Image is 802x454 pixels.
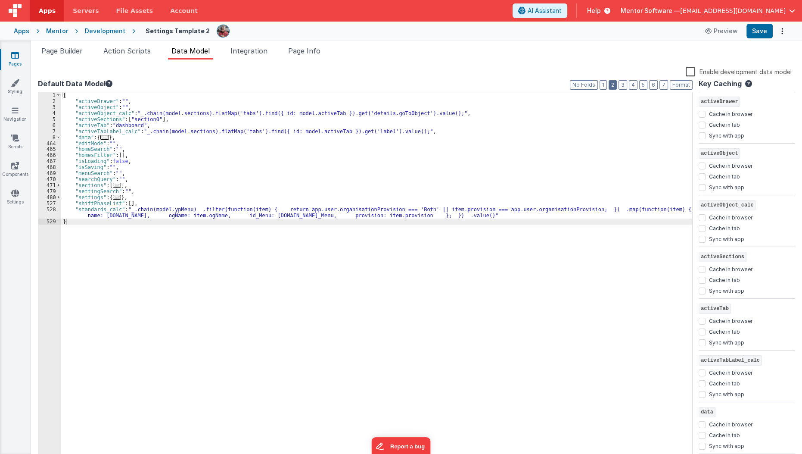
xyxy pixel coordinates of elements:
div: 2 [38,98,61,104]
button: 3 [619,80,627,90]
button: Options [776,25,788,37]
span: Apps [39,6,56,15]
button: 2 [609,80,617,90]
button: 1 [600,80,607,90]
label: Sync with app [709,286,744,294]
div: 5 [38,116,61,122]
div: 464 [38,141,61,147]
label: Cache in browser [709,213,752,221]
span: Page Builder [41,47,83,55]
div: 8 [38,135,61,141]
div: Mentor [46,27,68,35]
label: Sync with app [709,338,744,346]
label: Cache in tab [709,172,740,180]
div: 465 [38,146,61,152]
span: activeDrawer [699,97,740,107]
div: 527 [38,200,61,207]
div: 528 [38,207,61,219]
label: Sync with app [709,441,744,450]
label: Cache in browser [709,109,752,118]
label: Cache in browser [709,264,752,273]
span: Integration [230,47,267,55]
label: Cache in tab [709,379,740,387]
div: 6 [38,122,61,128]
span: activeObject [699,148,740,159]
span: activeTabLabel_calc [699,355,762,366]
span: ... [113,195,121,200]
label: Sync with app [709,182,744,191]
button: Format [670,80,693,90]
img: eba322066dbaa00baf42793ca2fab581 [217,25,229,37]
button: 6 [649,80,658,90]
div: 468 [38,164,61,170]
div: 466 [38,152,61,158]
label: Cache in browser [709,316,752,325]
span: Servers [73,6,99,15]
div: Development [85,27,125,35]
span: File Assets [116,6,153,15]
label: Sync with app [709,131,744,139]
button: Save [746,24,773,38]
label: Cache in tab [709,120,740,128]
button: 7 [659,80,668,90]
div: 3 [38,104,61,110]
span: Data Model [171,47,210,55]
label: Cache in tab [709,430,740,439]
button: Default Data Model [38,78,112,89]
div: 470 [38,176,61,182]
span: Page Info [288,47,320,55]
label: Cache in tab [709,327,740,335]
div: Apps [14,27,29,35]
div: 4 [38,110,61,116]
span: Help [587,6,601,15]
span: data [699,407,715,417]
label: Cache in tab [709,275,740,284]
div: 1 [38,92,61,98]
label: Sync with app [709,389,744,398]
span: Action Scripts [103,47,151,55]
div: 469 [38,170,61,176]
span: activeTab [699,304,731,314]
button: AI Assistant [513,3,567,18]
div: 471 [38,182,61,188]
span: ... [113,183,121,188]
h4: Key Caching [699,80,742,88]
h4: Settings Template 2 [146,28,210,34]
span: AI Assistant [528,6,562,15]
div: 529 [38,219,61,225]
div: 467 [38,158,61,164]
div: 7 [38,128,61,135]
button: No Folds [570,80,598,90]
span: activeObject_calc [699,200,755,210]
span: Mentor Software — [621,6,680,15]
label: Sync with app [709,234,744,243]
span: activeSections [699,252,746,262]
label: Cache in tab [709,223,740,232]
span: [EMAIL_ADDRESS][DOMAIN_NAME] [680,6,786,15]
button: 5 [639,80,647,90]
label: Cache in browser [709,161,752,169]
div: 479 [38,188,61,194]
div: 480 [38,194,61,200]
button: Mentor Software — [EMAIL_ADDRESS][DOMAIN_NAME] [621,6,795,15]
span: ... [100,135,109,140]
label: Cache in browser [709,368,752,376]
button: Preview [700,24,743,38]
label: Enable development data model [686,66,792,76]
label: Cache in browser [709,420,752,428]
button: 4 [629,80,637,90]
